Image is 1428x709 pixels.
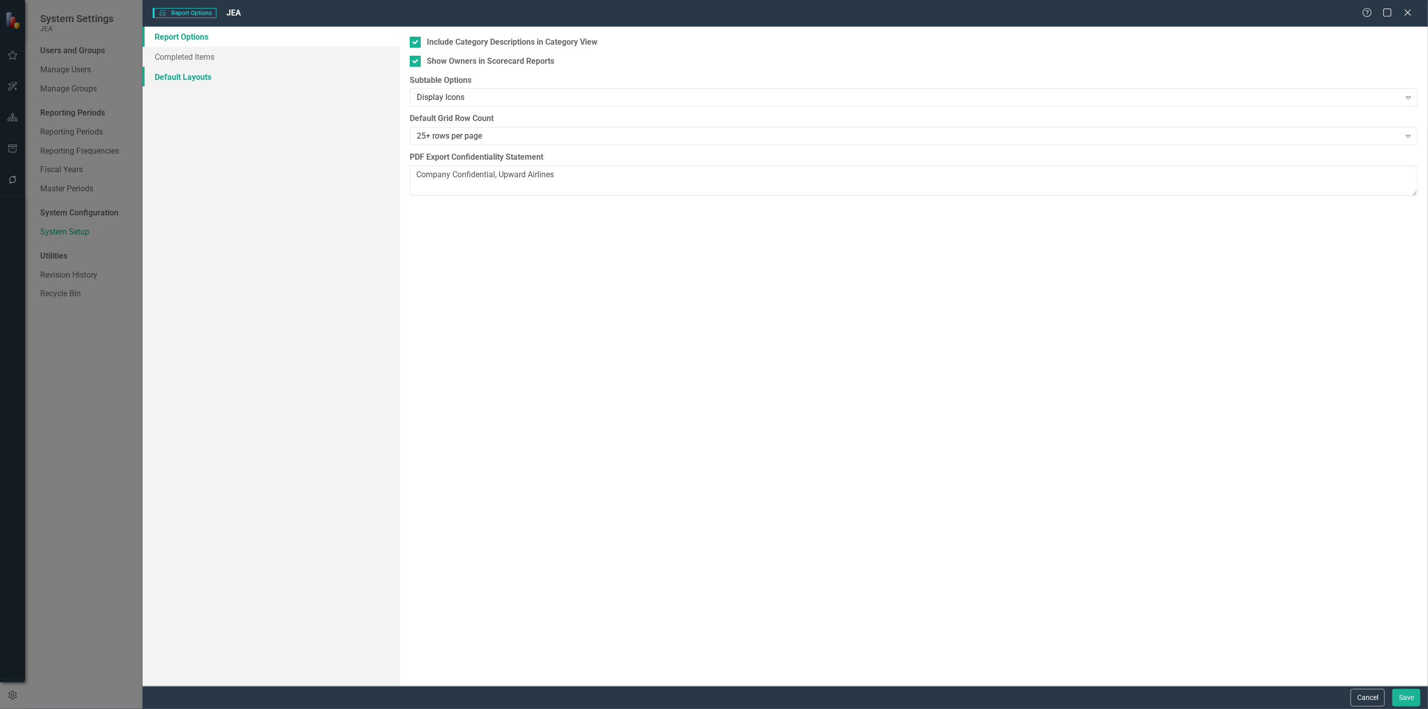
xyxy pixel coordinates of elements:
label: Default Grid Row Count [410,113,1418,125]
span: Report Options [153,8,216,18]
div: Display Icons [417,92,1400,103]
a: Report Options [143,27,400,47]
a: Completed Items [143,47,400,67]
a: Default Layouts [143,67,400,87]
button: Save [1392,689,1420,706]
button: Cancel [1351,689,1385,706]
div: 25+ rows per page [417,131,1400,142]
label: Subtable Options [410,75,1418,86]
span: JEA [226,8,241,18]
label: PDF Export Confidentiality Statement [410,152,1418,163]
textarea: Company Confidential, Upward Airlines [410,166,1418,196]
div: Include Category Descriptions in Category View [427,37,598,48]
div: Show Owners in Scorecard Reports [427,56,554,67]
